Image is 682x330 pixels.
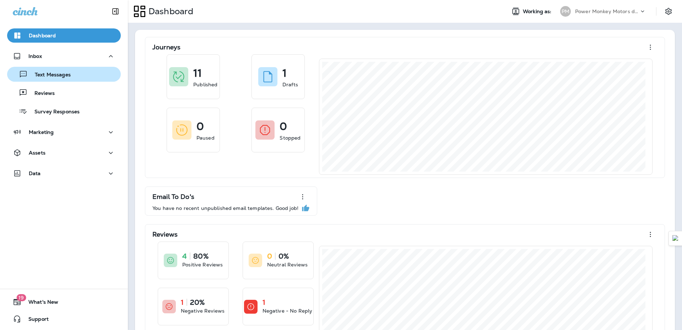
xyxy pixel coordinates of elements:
img: Detect Auto [672,235,679,242]
button: Marketing [7,125,121,139]
span: Support [21,316,49,325]
p: Reviews [27,90,55,97]
p: 0 [196,123,204,130]
p: Journeys [152,44,180,51]
p: You have no recent unpublished email templates. Good job! [152,205,298,211]
p: Power Monkey Motors dba Grease Monkey 1120 [575,9,639,14]
p: Drafts [282,81,298,88]
p: Negative Reviews [181,307,224,314]
p: 11 [193,70,202,77]
button: Text Messages [7,67,121,82]
button: Data [7,166,121,180]
p: 1 [282,70,287,77]
button: Collapse Sidebar [105,4,125,18]
p: 0% [278,253,289,260]
p: 1 [262,299,265,306]
button: 19What's New [7,295,121,309]
p: Positive Reviews [182,261,223,268]
p: Neutral Reviews [267,261,308,268]
p: 0 [267,253,272,260]
p: 4 [182,253,187,260]
p: Inbox [28,53,42,59]
button: Dashboard [7,28,121,43]
p: 20% [190,299,205,306]
p: Dashboard [29,33,56,38]
div: PM [560,6,571,17]
p: Survey Responses [27,109,80,115]
button: Support [7,312,121,326]
button: Settings [662,5,675,18]
button: Inbox [7,49,121,63]
p: Email To Do's [152,193,194,200]
span: Working as: [523,9,553,15]
p: Text Messages [28,72,71,79]
p: 0 [280,123,287,130]
button: Survey Responses [7,104,121,119]
p: Stopped [280,134,301,141]
p: Marketing [29,129,54,135]
button: Reviews [7,85,121,100]
p: Negative - No Reply [262,307,313,314]
span: What's New [21,299,58,308]
p: 80% [193,253,208,260]
p: Paused [196,134,215,141]
p: Dashboard [146,6,193,17]
p: Published [193,81,217,88]
p: Data [29,171,41,176]
p: Assets [29,150,45,156]
p: Reviews [152,231,178,238]
button: Assets [7,146,121,160]
p: 1 [181,299,184,306]
span: 19 [16,294,26,301]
